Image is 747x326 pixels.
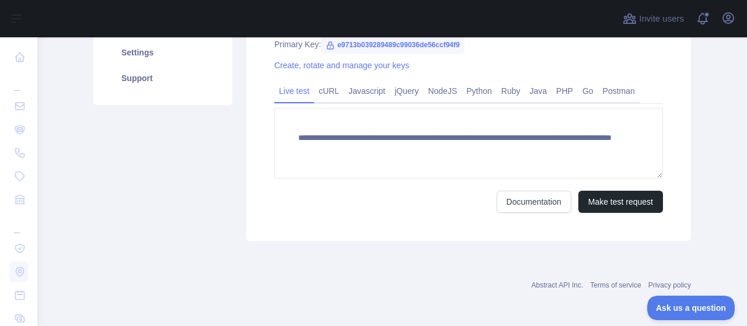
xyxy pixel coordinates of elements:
[590,281,641,289] a: Terms of service
[532,281,584,289] a: Abstract API Inc.
[9,70,28,93] div: ...
[620,9,686,28] button: Invite users
[551,82,578,100] a: PHP
[274,38,663,50] div: Primary Key:
[497,82,525,100] a: Ruby
[462,82,497,100] a: Python
[390,82,423,100] a: jQuery
[525,82,552,100] a: Java
[274,61,409,70] a: Create, rotate and manage your keys
[274,82,314,100] a: Live test
[321,36,465,54] span: e9713b039289489c99036de56ccf94f9
[497,191,571,213] a: Documentation
[9,212,28,236] div: ...
[344,82,390,100] a: Javascript
[107,65,218,91] a: Support
[647,296,735,320] iframe: Toggle Customer Support
[107,40,218,65] a: Settings
[578,82,598,100] a: Go
[648,281,691,289] a: Privacy policy
[639,12,684,26] span: Invite users
[314,82,344,100] a: cURL
[578,191,663,213] button: Make test request
[423,82,462,100] a: NodeJS
[598,82,640,100] a: Postman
